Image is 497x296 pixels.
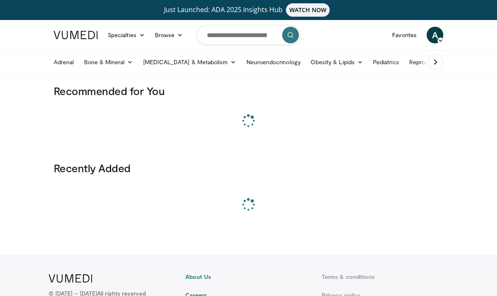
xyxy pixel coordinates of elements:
a: Bone & Mineral [79,54,138,70]
input: Search topics, interventions [196,25,301,45]
a: Adrenal [49,54,79,70]
h3: Recommended for You [54,84,443,98]
a: Just Launched: ADA 2025 Insights HubWATCH NOW [49,3,448,17]
a: A [427,27,443,43]
a: Terms & conditions [322,273,448,281]
a: [MEDICAL_DATA] & Metabolism [138,54,241,70]
a: Pediatrics [368,54,404,70]
h3: Recently Added [54,161,443,175]
img: VuMedi Logo [49,274,92,283]
a: Reproductive [404,54,450,70]
a: Neuroendocrinology [241,54,306,70]
img: VuMedi Logo [54,31,98,39]
a: Favorites [387,27,422,43]
a: About Us [185,273,312,281]
span: WATCH NOW [286,3,330,17]
a: Specialties [103,27,150,43]
a: Obesity & Lipids [306,54,368,70]
a: Browse [150,27,188,43]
